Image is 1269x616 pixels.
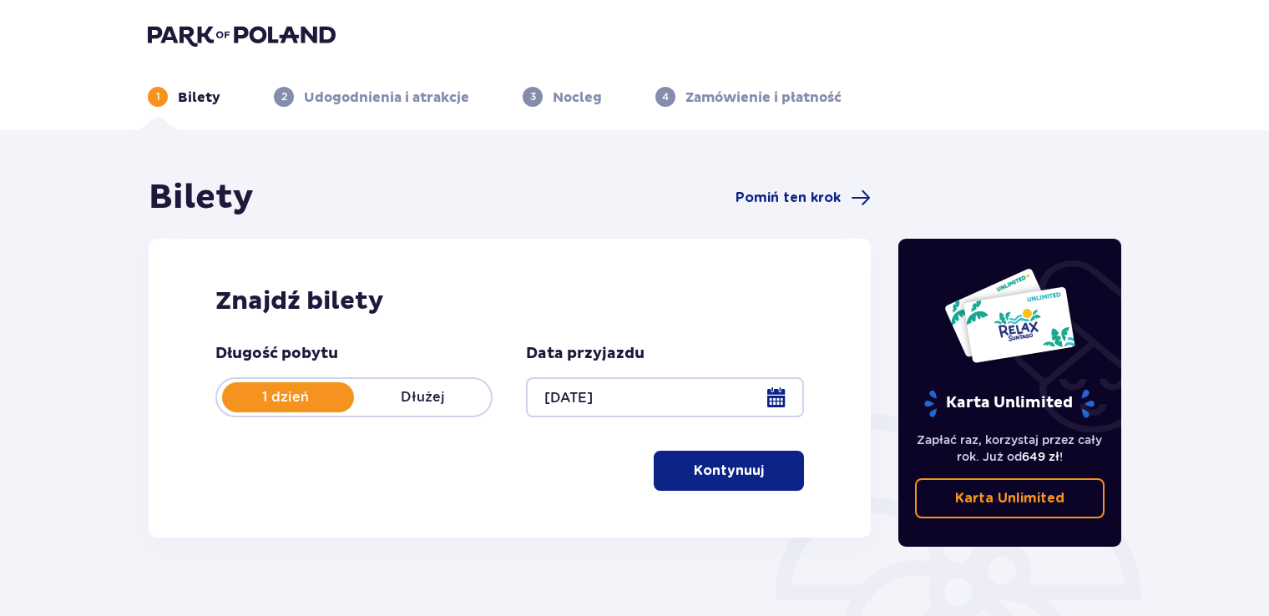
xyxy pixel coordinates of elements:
[553,88,602,107] p: Nocleg
[526,344,645,364] p: Data przyjazdu
[694,462,764,480] p: Kontynuuj
[685,88,842,107] p: Zamówienie i płatność
[662,89,669,104] p: 4
[915,432,1105,465] p: Zapłać raz, korzystaj przez cały rok. Już od !
[304,88,469,107] p: Udogodnienia i atrakcje
[736,188,871,208] a: Pomiń ten krok
[923,389,1096,418] p: Karta Unlimited
[217,388,354,406] p: 1 dzień
[178,88,220,107] p: Bilety
[149,177,254,219] h1: Bilety
[281,89,287,104] p: 2
[1022,450,1059,463] span: 649 zł
[215,344,338,364] p: Długość pobytu
[654,451,804,491] button: Kontynuuj
[215,285,804,317] h2: Znajdź bilety
[156,89,160,104] p: 1
[530,89,536,104] p: 3
[915,478,1105,518] a: Karta Unlimited
[736,189,841,207] span: Pomiń ten krok
[354,388,491,406] p: Dłużej
[148,23,336,47] img: Park of Poland logo
[955,489,1064,507] p: Karta Unlimited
